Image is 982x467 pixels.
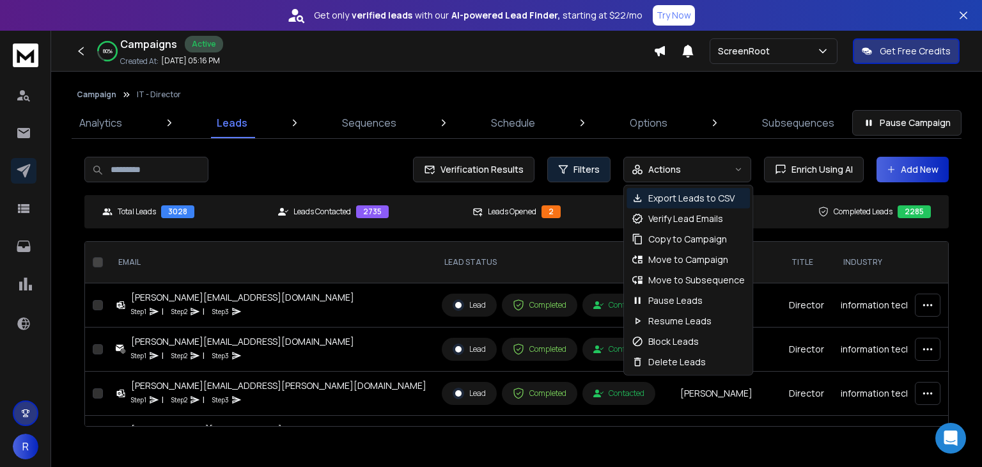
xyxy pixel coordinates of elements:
[13,434,38,459] button: R
[162,305,164,318] p: |
[781,416,833,460] td: Director
[356,205,389,218] div: 2735
[781,372,833,416] td: Director
[593,344,644,354] div: Contacted
[673,372,781,416] td: [PERSON_NAME]
[718,45,775,58] p: ScreenRoot
[435,163,524,176] span: Verification Results
[852,110,962,136] button: Pause Campaign
[131,349,146,362] p: Step 1
[79,115,122,131] p: Analytics
[762,115,834,131] p: Subsequences
[648,192,735,205] p: Export Leads to CSV
[833,328,945,372] td: information technology & services
[171,305,187,318] p: Step 2
[648,315,712,328] p: Resume Leads
[653,5,695,26] button: Try Now
[513,344,566,355] div: Completed
[648,274,745,287] p: Move to Subsequence
[648,335,699,348] p: Block Leads
[120,56,159,67] p: Created At:
[880,45,951,58] p: Get Free Credits
[103,47,113,55] p: 80 %
[781,328,833,372] td: Director
[161,56,220,66] p: [DATE] 05:16 PM
[118,207,156,217] p: Total Leads
[622,107,675,138] a: Options
[754,107,842,138] a: Subsequences
[673,416,781,460] td: [PERSON_NAME]
[648,294,703,307] p: Pause Leads
[877,157,949,182] button: Add New
[161,205,194,218] div: 3028
[203,393,205,406] p: |
[833,283,945,328] td: information technology & services
[833,242,945,283] th: Industry
[13,44,38,67] img: logo
[434,242,673,283] th: LEAD STATUS
[131,423,282,436] div: [EMAIL_ADDRESS][DOMAIN_NAME]
[203,305,205,318] p: |
[833,372,945,416] td: information technology & services
[542,205,561,218] div: 2
[334,107,404,138] a: Sequences
[453,388,486,399] div: Lead
[781,283,833,328] td: Director
[657,9,691,22] p: Try Now
[593,300,644,310] div: Contacted
[453,344,486,355] div: Lead
[935,423,966,454] div: Open Intercom Messenger
[131,379,426,392] div: [PERSON_NAME][EMAIL_ADDRESS][PERSON_NAME][DOMAIN_NAME]
[630,115,667,131] p: Options
[72,107,130,138] a: Analytics
[185,36,223,52] div: Active
[483,107,543,138] a: Schedule
[488,207,536,217] p: Leads Opened
[171,393,187,406] p: Step 2
[491,115,535,131] p: Schedule
[898,205,931,218] div: 2285
[212,393,229,406] p: Step 3
[513,299,566,311] div: Completed
[648,356,706,368] p: Delete Leads
[314,9,643,22] p: Get only with our starting at $22/mo
[547,157,611,182] button: Filters
[781,242,833,283] th: Title
[593,388,644,399] div: Contacted
[171,349,187,362] p: Step 2
[162,393,164,406] p: |
[786,163,853,176] span: Enrich Using AI
[853,38,960,64] button: Get Free Credits
[834,207,892,217] p: Completed Leads
[342,115,396,131] p: Sequences
[108,242,434,283] th: EMAIL
[352,9,412,22] strong: verified leads
[453,299,486,311] div: Lead
[212,305,229,318] p: Step 3
[573,163,600,176] span: Filters
[137,90,181,100] p: IT - Director
[120,36,177,52] h1: Campaigns
[162,349,164,362] p: |
[217,115,247,131] p: Leads
[648,253,728,266] p: Move to Campaign
[131,335,354,348] div: [PERSON_NAME][EMAIL_ADDRESS][DOMAIN_NAME]
[648,233,727,246] p: Copy to Campaign
[209,107,255,138] a: Leads
[451,9,560,22] strong: AI-powered Lead Finder,
[212,349,229,362] p: Step 3
[293,207,351,217] p: Leads Contacted
[648,163,681,176] p: Actions
[513,388,566,399] div: Completed
[413,157,534,182] button: Verification Results
[131,393,146,406] p: Step 1
[833,416,945,460] td: information technology & services
[131,305,146,318] p: Step 1
[203,349,205,362] p: |
[764,157,864,182] button: Enrich Using AI
[648,212,723,225] p: Verify Lead Emails
[131,291,354,304] div: [PERSON_NAME][EMAIL_ADDRESS][DOMAIN_NAME]
[77,90,116,100] button: Campaign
